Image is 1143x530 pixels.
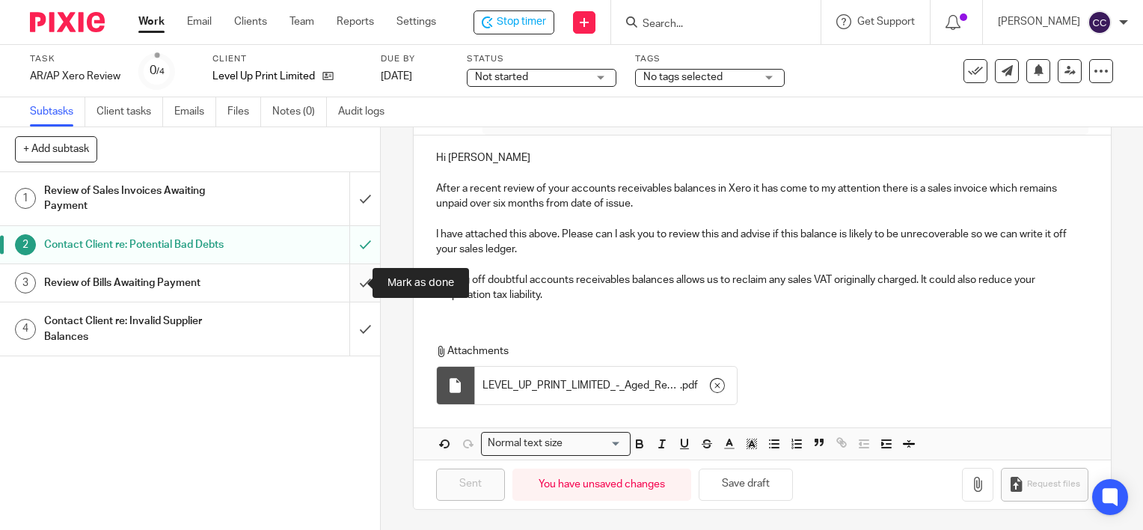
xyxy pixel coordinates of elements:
[138,14,165,29] a: Work
[512,469,691,501] div: You have unsaved changes
[338,97,396,127] a: Audit logs
[475,72,528,82] span: Not started
[436,469,505,501] input: Sent
[96,97,163,127] a: Client tasks
[30,69,120,84] div: AR/AP Xero Review
[436,181,1088,212] p: After a recent review of your accounts receivables balances in Xero it has come to my attention t...
[44,310,238,348] h1: Contact Client re: Invalid Supplier Balances
[187,14,212,29] a: Email
[475,367,737,404] div: .
[272,97,327,127] a: Notes (0)
[568,436,622,451] input: Search for option
[30,53,120,65] label: Task
[337,14,374,29] a: Reports
[44,234,238,256] h1: Contact Client re: Potential Bad Debts
[15,136,97,162] button: + Add subtask
[381,53,448,65] label: Due by
[15,319,36,340] div: 4
[1088,10,1112,34] img: svg%3E
[1001,468,1088,502] button: Request files
[150,62,165,79] div: 0
[212,53,362,65] label: Client
[15,188,36,209] div: 1
[234,14,267,29] a: Clients
[497,14,546,30] span: Stop timer
[396,14,436,29] a: Settings
[15,234,36,255] div: 2
[227,97,261,127] a: Files
[998,14,1080,29] p: [PERSON_NAME]
[641,18,776,31] input: Search
[474,10,554,34] div: Level Up Print Limited - AR/AP Xero Review
[436,150,1088,165] p: Hi [PERSON_NAME]
[212,69,315,84] p: Level Up Print Limited
[635,53,785,65] label: Tags
[467,53,616,65] label: Status
[44,272,238,294] h1: Review of Bills Awaiting Payment
[481,432,631,455] div: Search for option
[44,180,238,218] h1: Review of Sales Invoices Awaiting Payment
[482,378,680,393] span: LEVEL_UP_PRINT_LIMITED_-_Aged_Receivables_Detail
[643,72,723,82] span: No tags selected
[156,67,165,76] small: /4
[436,344,1075,359] p: Attachments
[1027,478,1080,490] span: Request files
[857,16,915,27] span: Get Support
[30,97,85,127] a: Subtasks
[485,436,566,451] span: Normal text size
[436,227,1088,258] p: I have attached this above. Please can I ask you to review this and advise if this balance is lik...
[30,12,105,32] img: Pixie
[289,14,314,29] a: Team
[699,469,793,501] button: Save draft
[174,97,216,127] a: Emails
[436,272,1088,303] p: Writing off doubtful accounts receivables balances allows us to reclaim any sales VAT originally ...
[15,272,36,293] div: 3
[682,378,698,393] span: pdf
[381,71,412,82] span: [DATE]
